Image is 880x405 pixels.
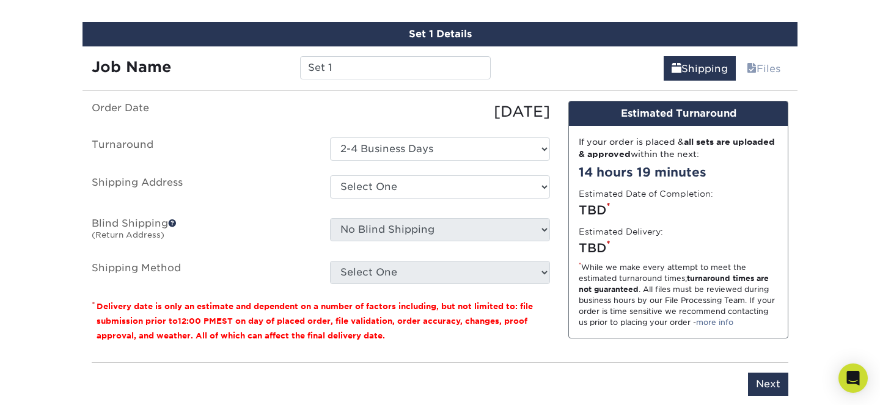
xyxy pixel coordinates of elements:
[664,56,736,81] a: Shipping
[321,101,559,123] div: [DATE]
[579,274,769,294] strong: turnaround times are not guaranteed
[300,56,490,79] input: Enter a job name
[739,56,788,81] a: Files
[82,137,321,161] label: Turnaround
[569,101,788,126] div: Estimated Turnaround
[97,302,533,340] small: Delivery date is only an estimate and dependent on a number of factors including, but not limited...
[178,316,216,326] span: 12:00 PM
[838,363,868,393] div: Open Intercom Messenger
[748,373,788,396] input: Next
[82,261,321,284] label: Shipping Method
[82,175,321,203] label: Shipping Address
[82,22,798,46] div: Set 1 Details
[747,63,757,75] span: files
[579,201,778,219] div: TBD
[82,101,321,123] label: Order Date
[579,239,778,257] div: TBD
[696,318,733,327] a: more info
[579,225,663,238] label: Estimated Delivery:
[579,163,778,181] div: 14 hours 19 minutes
[92,230,164,239] small: (Return Address)
[579,188,713,200] label: Estimated Date of Completion:
[82,218,321,246] label: Blind Shipping
[672,63,681,75] span: shipping
[92,58,171,76] strong: Job Name
[579,136,778,161] div: If your order is placed & within the next:
[579,262,778,328] div: While we make every attempt to meet the estimated turnaround times; . All files must be reviewed ...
